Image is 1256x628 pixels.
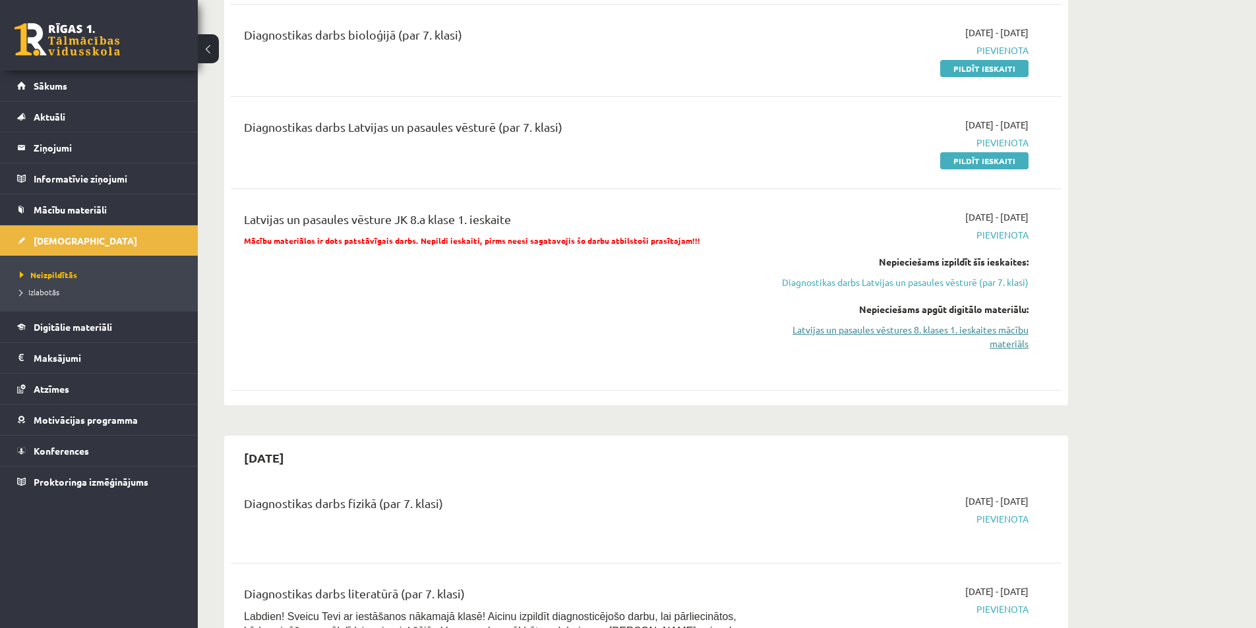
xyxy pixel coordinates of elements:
[34,321,112,333] span: Digitālie materiāli
[780,136,1029,150] span: Pievienota
[965,585,1029,598] span: [DATE] - [DATE]
[17,374,181,404] a: Atzīmes
[34,343,181,373] legend: Maksājumi
[244,210,760,235] div: Latvijas un pasaules vēsture JK 8.a klase 1. ieskaite
[780,302,1029,316] div: Nepieciešams apgūt digitālo materiālu:
[17,163,181,194] a: Informatīvie ziņojumi
[965,118,1029,132] span: [DATE] - [DATE]
[965,26,1029,40] span: [DATE] - [DATE]
[17,467,181,497] a: Proktoringa izmēģinājums
[34,414,138,426] span: Motivācijas programma
[17,101,181,132] a: Aktuāli
[965,210,1029,224] span: [DATE] - [DATE]
[34,132,181,163] legend: Ziņojumi
[17,312,181,342] a: Digitālie materiāli
[34,235,137,246] span: [DEMOGRAPHIC_DATA]
[780,602,1029,616] span: Pievienota
[34,476,148,488] span: Proktoringa izmēģinājums
[780,512,1029,526] span: Pievienota
[15,23,120,56] a: Rīgas 1. Tālmācības vidusskola
[17,194,181,225] a: Mācību materiāli
[34,445,89,457] span: Konferences
[34,204,107,215] span: Mācību materiāli
[34,383,69,395] span: Atzīmes
[780,323,1029,351] a: Latvijas un pasaules vēstures 8. klases 1. ieskaites mācību materiāls
[20,270,77,280] span: Neizpildītās
[20,269,185,281] a: Neizpildītās
[965,494,1029,508] span: [DATE] - [DATE]
[34,111,65,123] span: Aktuāli
[17,405,181,435] a: Motivācijas programma
[940,152,1029,169] a: Pildīt ieskaiti
[244,118,760,142] div: Diagnostikas darbs Latvijas un pasaules vēsturē (par 7. klasi)
[940,60,1029,77] a: Pildīt ieskaiti
[244,26,760,50] div: Diagnostikas darbs bioloģijā (par 7. klasi)
[34,80,67,92] span: Sākums
[34,163,181,194] legend: Informatīvie ziņojumi
[17,71,181,101] a: Sākums
[780,275,1029,289] a: Diagnostikas darbs Latvijas un pasaules vēsturē (par 7. klasi)
[17,436,181,466] a: Konferences
[20,286,185,298] a: Izlabotās
[17,343,181,373] a: Maksājumi
[244,494,760,519] div: Diagnostikas darbs fizikā (par 7. klasi)
[780,228,1029,242] span: Pievienota
[231,442,297,473] h2: [DATE]
[780,255,1029,269] div: Nepieciešams izpildīt šīs ieskaites:
[780,43,1029,57] span: Pievienota
[17,225,181,256] a: [DEMOGRAPHIC_DATA]
[244,235,700,246] span: Mācību materiālos ir dots patstāvīgais darbs. Nepildi ieskaiti, pirms neesi sagatavojis šo darbu ...
[17,132,181,163] a: Ziņojumi
[20,287,59,297] span: Izlabotās
[244,585,760,609] div: Diagnostikas darbs literatūrā (par 7. klasi)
